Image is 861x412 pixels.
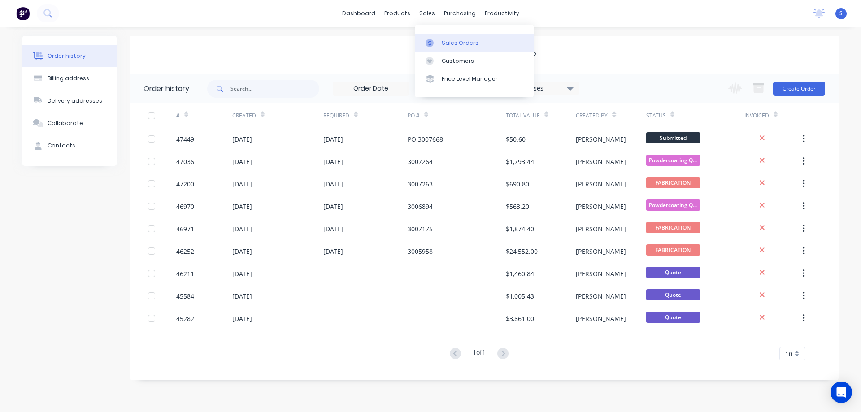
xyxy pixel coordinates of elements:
div: 46252 [176,247,194,256]
div: PO # [408,103,506,128]
div: [PERSON_NAME] [576,157,626,166]
span: S [839,9,843,17]
div: [DATE] [232,224,252,234]
button: Create Order [773,82,825,96]
div: Total Value [506,103,576,128]
div: Price Level Manager [442,75,498,83]
div: 47200 [176,179,194,189]
div: Required [323,112,349,120]
span: Powdercoating Q... [646,155,700,166]
button: Delivery addresses [22,90,117,112]
span: Submitted [646,132,700,143]
div: 47449 [176,134,194,144]
input: Search... [230,80,319,98]
div: 46970 [176,202,194,211]
div: [DATE] [232,134,252,144]
button: Collaborate [22,112,117,134]
div: [DATE] [232,179,252,189]
div: $1,005.43 [506,291,534,301]
button: Order history [22,45,117,67]
div: [DATE] [323,157,343,166]
div: $24,552.00 [506,247,538,256]
img: Factory [16,7,30,20]
div: 45584 [176,291,194,301]
div: 3007175 [408,224,433,234]
div: [DATE] [232,202,252,211]
div: $50.60 [506,134,526,144]
div: Required [323,103,408,128]
div: Delivery addresses [48,97,102,105]
span: FABRICATION [646,222,700,233]
div: Status [646,112,666,120]
div: Order history [143,83,189,94]
div: [DATE] [232,247,252,256]
a: dashboard [338,7,380,20]
span: FABRICATION [646,244,700,256]
div: [DATE] [232,291,252,301]
div: 3007264 [408,157,433,166]
span: 10 [785,349,792,359]
div: 46971 [176,224,194,234]
div: Created [232,112,256,120]
div: 3007263 [408,179,433,189]
div: $3,861.00 [506,314,534,323]
div: PO 3007668 [408,134,443,144]
span: Quote [646,267,700,278]
div: [DATE] [323,202,343,211]
div: [DATE] [323,179,343,189]
div: products [380,7,415,20]
div: Created By [576,103,646,128]
div: [PERSON_NAME] [576,202,626,211]
div: [PERSON_NAME] [576,224,626,234]
div: Status [646,103,744,128]
div: 16 Statuses [504,83,579,93]
div: $690.80 [506,179,529,189]
div: [DATE] [323,247,343,256]
div: 46211 [176,269,194,278]
div: sales [415,7,439,20]
div: productivity [480,7,524,20]
div: 3005958 [408,247,433,256]
a: Price Level Manager [415,70,534,88]
div: 45282 [176,314,194,323]
span: Quote [646,289,700,300]
a: Sales Orders [415,34,534,52]
button: Billing address [22,67,117,90]
div: Invoiced [744,103,800,128]
div: Collaborate [48,119,83,127]
div: $1,460.84 [506,269,534,278]
div: Created [232,103,323,128]
div: Invoiced [744,112,769,120]
div: Created By [576,112,608,120]
div: Sales Orders [442,39,478,47]
a: Customers [415,52,534,70]
div: [DATE] [323,224,343,234]
span: Quote [646,312,700,323]
div: $1,793.44 [506,157,534,166]
div: [DATE] [232,157,252,166]
div: 47036 [176,157,194,166]
div: Billing address [48,74,89,82]
div: Total Value [506,112,540,120]
div: # [176,103,232,128]
div: $563.20 [506,202,529,211]
div: # [176,112,180,120]
div: [PERSON_NAME] [576,179,626,189]
div: [PERSON_NAME] [576,134,626,144]
div: PO # [408,112,420,120]
div: Order history [48,52,86,60]
div: Customers [442,57,474,65]
div: [DATE] [232,314,252,323]
span: Powdercoating Q... [646,199,700,211]
span: FABRICATION [646,177,700,188]
div: [DATE] [323,134,343,144]
div: 1 of 1 [473,347,486,360]
div: $1,874.40 [506,224,534,234]
input: Order Date [333,82,409,95]
div: Open Intercom Messenger [831,382,852,403]
div: 3006894 [408,202,433,211]
div: purchasing [439,7,480,20]
div: [PERSON_NAME] [576,247,626,256]
div: Contacts [48,142,75,150]
div: [PERSON_NAME] [576,291,626,301]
